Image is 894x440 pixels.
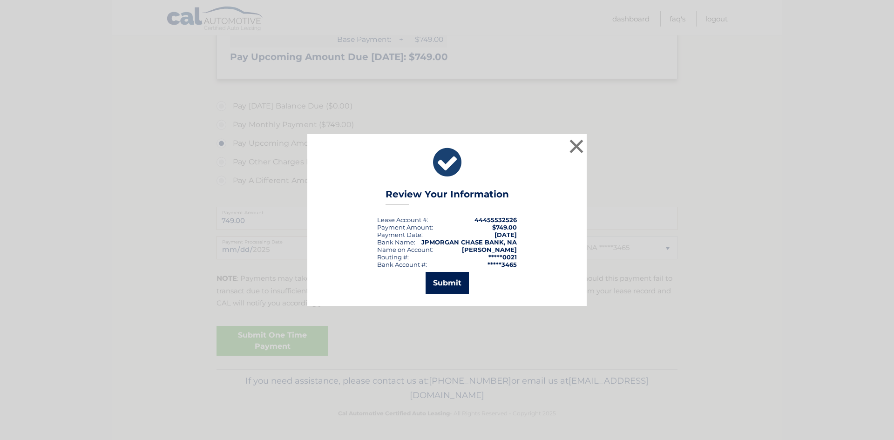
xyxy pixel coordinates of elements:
button: × [567,137,586,156]
div: Bank Account #: [377,261,427,268]
span: [DATE] [494,231,517,238]
h3: Review Your Information [386,189,509,205]
div: Payment Amount: [377,223,433,231]
span: Payment Date [377,231,421,238]
button: Submit [426,272,469,294]
div: : [377,231,423,238]
strong: JPMORGAN CHASE BANK, NA [421,238,517,246]
strong: 44455532526 [474,216,517,223]
div: Name on Account: [377,246,433,253]
span: $749.00 [492,223,517,231]
strong: [PERSON_NAME] [462,246,517,253]
div: Lease Account #: [377,216,428,223]
div: Routing #: [377,253,409,261]
div: Bank Name: [377,238,415,246]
